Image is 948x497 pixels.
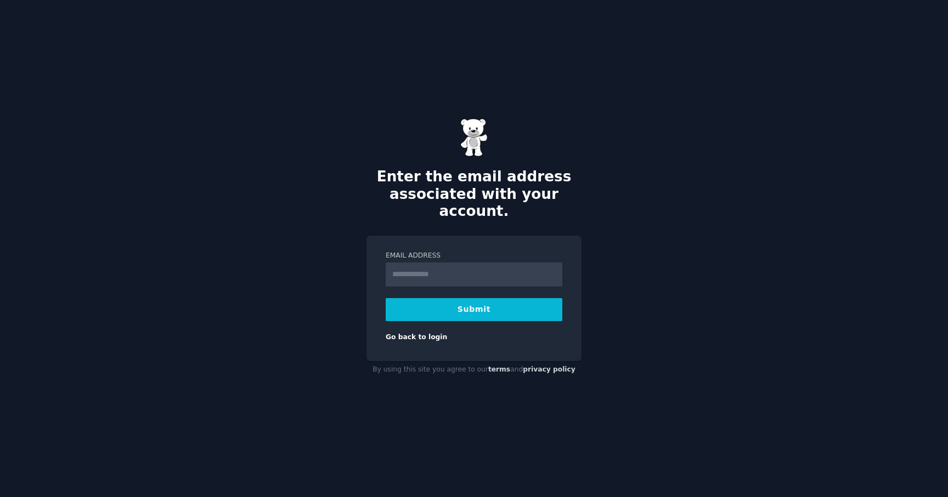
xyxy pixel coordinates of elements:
[366,361,582,379] div: By using this site you agree to our and
[366,168,582,220] h2: Enter the email address associated with your account.
[386,298,562,321] button: Submit
[523,365,575,373] a: privacy policy
[386,333,447,341] a: Go back to login
[488,365,510,373] a: terms
[460,118,488,157] img: Gummy Bear
[386,251,562,261] label: Email Address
